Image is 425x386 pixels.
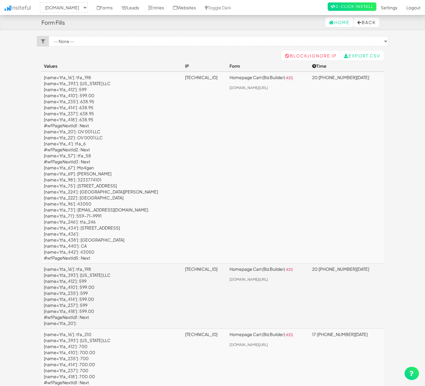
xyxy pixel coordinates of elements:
a: [DOMAIN_NAME][URL] [229,277,268,282]
td: [name='tfa_16'] : tfa_198 [name='tfa_393'] : [US_STATE] LLC [name='tfa_412'] : 599 [name='tfa_410... [41,72,183,264]
a: [TECHNICAL_ID] [185,75,217,80]
a: [DOMAIN_NAME][URL] [229,85,268,90]
p: Homepage Cart (Biz Builder) [229,331,308,338]
th: Time [310,60,384,72]
p: Homepage Cart (Biz Builder) [229,266,308,273]
img: icon.png [5,5,11,11]
code: #21 [285,76,294,81]
td: [name='tfa_16'] : tfa_198 [name='tfa_393'] : [US_STATE] LLC [name='tfa_412'] : 599 [name='tfa_410... [41,264,183,329]
td: 20:[PHONE_NUMBER][DATE] [310,72,384,264]
th: IP [183,60,227,72]
a: Export CSV [340,51,384,60]
button: Back [354,17,379,27]
a: Home [325,17,353,27]
a: Block/Ignore IP [281,51,340,60]
h4: Form Fills [41,20,65,26]
td: 20:[PHONE_NUMBER][DATE] [310,264,384,329]
code: #21 [285,267,294,273]
a: [DOMAIN_NAME][URL] [229,342,268,347]
a: [TECHNICAL_ID] [185,332,217,337]
code: #21 [285,332,294,338]
th: Values [41,60,183,72]
a: 2-Click Install [328,2,376,11]
th: Form [227,60,310,72]
p: Homepage Cart (Biz Builder) [229,74,308,81]
a: [TECHNICAL_ID] [185,266,217,272]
